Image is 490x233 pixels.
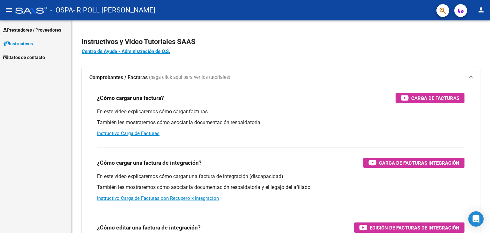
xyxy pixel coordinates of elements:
[3,54,45,61] span: Datos de contacto
[5,6,13,14] mat-icon: menu
[468,211,484,227] div: Open Intercom Messenger
[379,159,459,167] span: Carga de Facturas Integración
[396,93,464,103] button: Carga de Facturas
[97,158,202,167] h3: ¿Cómo cargar una factura de integración?
[363,158,464,168] button: Carga de Facturas Integración
[411,94,459,102] span: Carga de Facturas
[97,131,160,136] a: Instructivo Carga de Facturas
[89,74,148,81] strong: Comprobantes / Facturas
[97,94,164,102] h3: ¿Cómo cargar una factura?
[97,173,464,180] p: En este video explicaremos cómo cargar una factura de integración (discapacidad).
[354,222,464,233] button: Edición de Facturas de integración
[3,40,33,47] span: Instructivos
[97,223,201,232] h3: ¿Cómo editar una factura de integración?
[477,6,485,14] mat-icon: person
[370,224,459,232] span: Edición de Facturas de integración
[97,108,464,115] p: En este video explicaremos cómo cargar facturas.
[97,184,464,191] p: También les mostraremos cómo asociar la documentación respaldatoria y el legajo del afiliado.
[97,119,464,126] p: También les mostraremos cómo asociar la documentación respaldatoria.
[50,3,73,17] span: - OSPA
[82,36,480,48] h2: Instructivos y Video Tutoriales SAAS
[82,67,480,88] mat-expansion-panel-header: Comprobantes / Facturas (haga click aquí para ver los tutoriales)
[97,195,219,201] a: Instructivo Carga de Facturas con Recupero x Integración
[3,26,61,34] span: Prestadores / Proveedores
[73,3,155,17] span: - RIPOLL [PERSON_NAME]
[82,49,170,54] a: Centro de Ayuda - Administración de O.S.
[149,74,230,81] span: (haga click aquí para ver los tutoriales)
